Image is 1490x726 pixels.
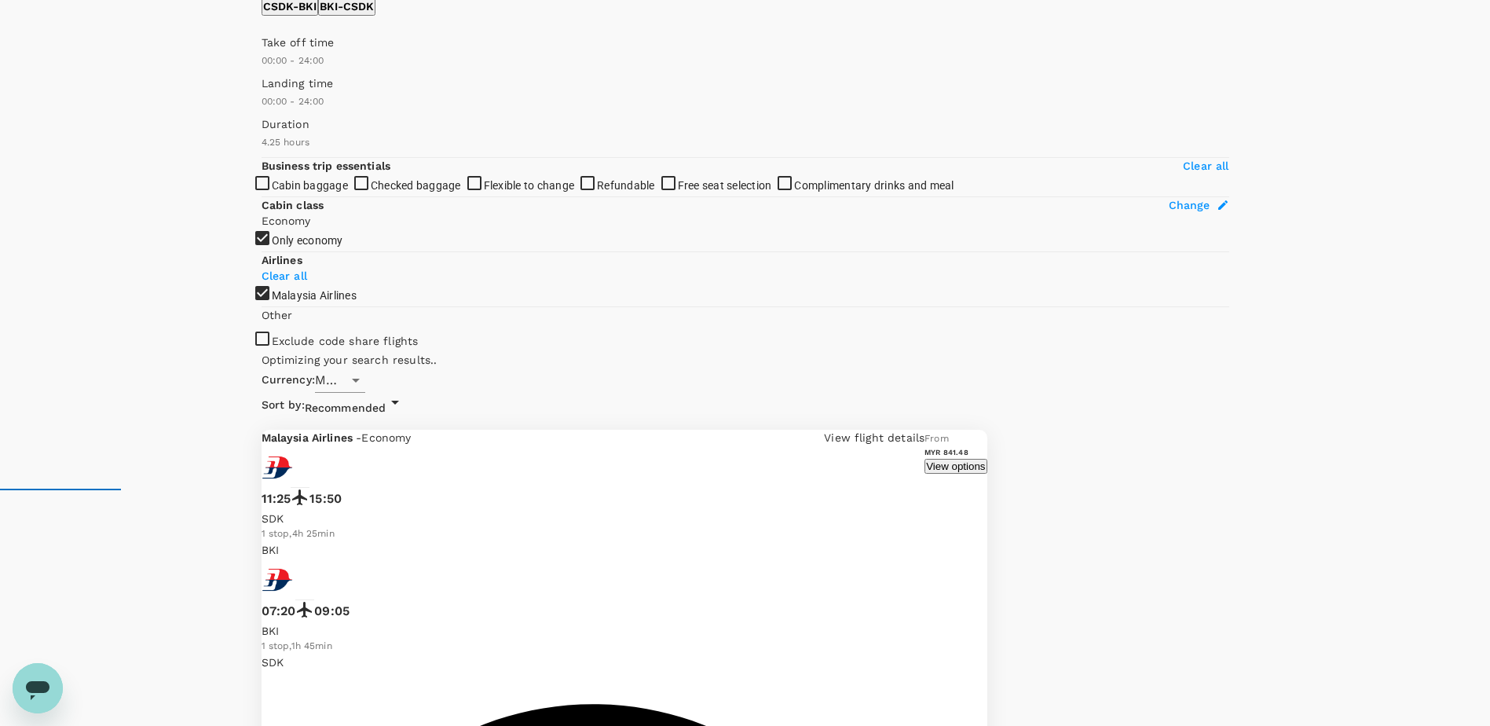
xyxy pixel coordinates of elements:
[262,602,296,621] p: 07:20
[13,663,63,713] iframe: Button to launch messaging window
[262,511,925,526] p: SDK
[262,542,925,558] p: BKI
[262,639,925,654] div: 1 stop , 1h 45min
[262,564,293,596] img: MH
[309,489,342,508] p: 15:50
[262,654,925,670] p: SDK
[314,602,350,621] p: 09:05
[262,526,925,542] div: 1 stop , 4h 25min
[262,489,291,508] p: 11:25
[262,623,925,639] p: BKI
